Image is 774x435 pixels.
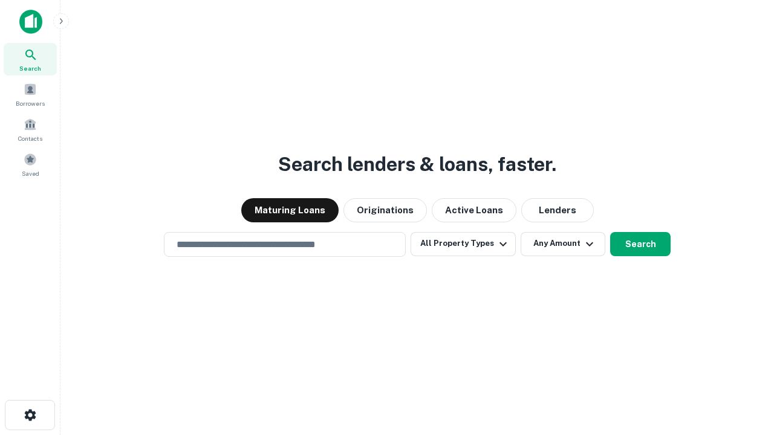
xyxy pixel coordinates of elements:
[610,232,671,256] button: Search
[432,198,516,222] button: Active Loans
[19,10,42,34] img: capitalize-icon.png
[22,169,39,178] span: Saved
[4,43,57,76] a: Search
[4,148,57,181] a: Saved
[411,232,516,256] button: All Property Types
[4,78,57,111] a: Borrowers
[4,113,57,146] a: Contacts
[714,338,774,396] iframe: Chat Widget
[241,198,339,222] button: Maturing Loans
[521,198,594,222] button: Lenders
[521,232,605,256] button: Any Amount
[19,63,41,73] span: Search
[18,134,42,143] span: Contacts
[16,98,45,108] span: Borrowers
[343,198,427,222] button: Originations
[278,150,556,179] h3: Search lenders & loans, faster.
